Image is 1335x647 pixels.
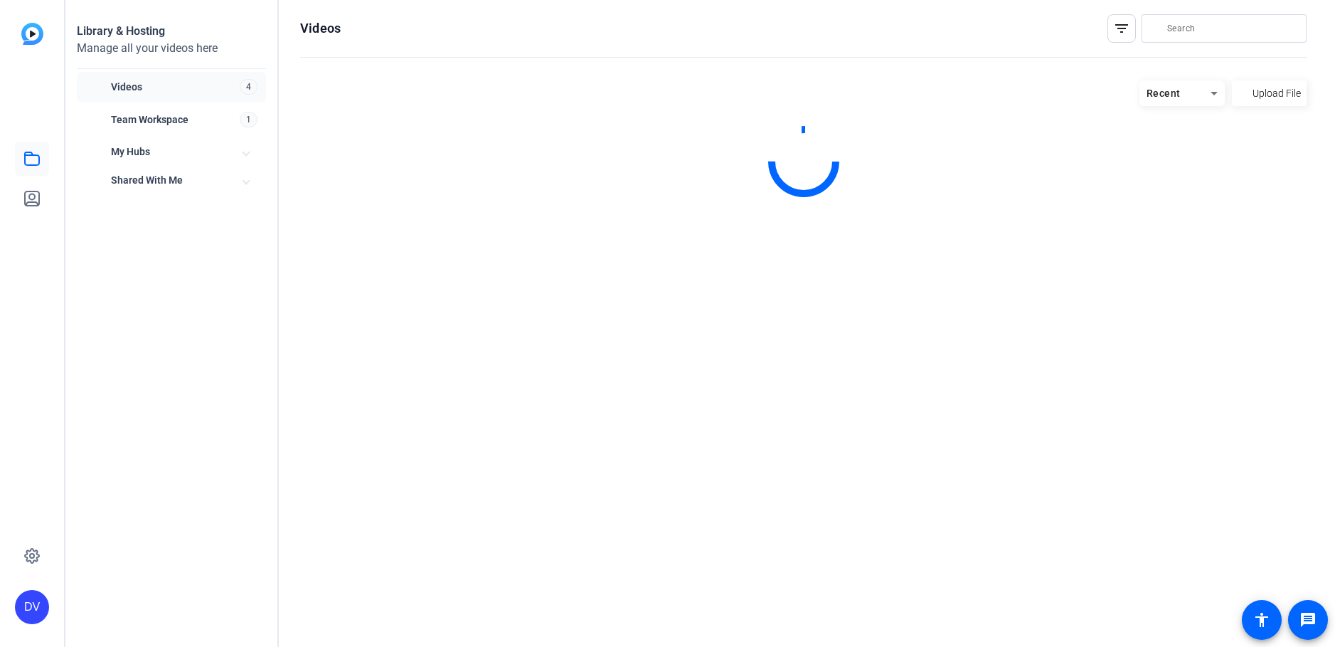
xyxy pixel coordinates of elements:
[111,80,240,94] span: Videos
[1252,86,1301,101] span: Upload File
[15,590,49,624] div: DV
[77,137,266,166] mat-expansion-panel-header: My Hubs
[1167,20,1295,37] input: Search
[111,144,212,159] span: My Hubs
[1253,611,1270,628] mat-icon: accessibility
[300,20,341,37] h1: Videos
[1113,20,1130,37] mat-icon: filter_list
[21,23,43,45] img: blue-gradient.svg
[111,173,243,188] span: Shared With Me
[240,79,257,95] span: 4
[77,23,266,40] div: Library & Hosting
[77,166,266,194] mat-expansion-panel-header: Shared With Me
[1147,88,1181,99] span: Recent
[77,40,266,57] div: Manage all your videos here
[1299,611,1317,628] mat-icon: message
[111,112,240,127] span: Team Workspace
[240,112,257,127] span: 1
[1232,80,1307,106] button: Upload File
